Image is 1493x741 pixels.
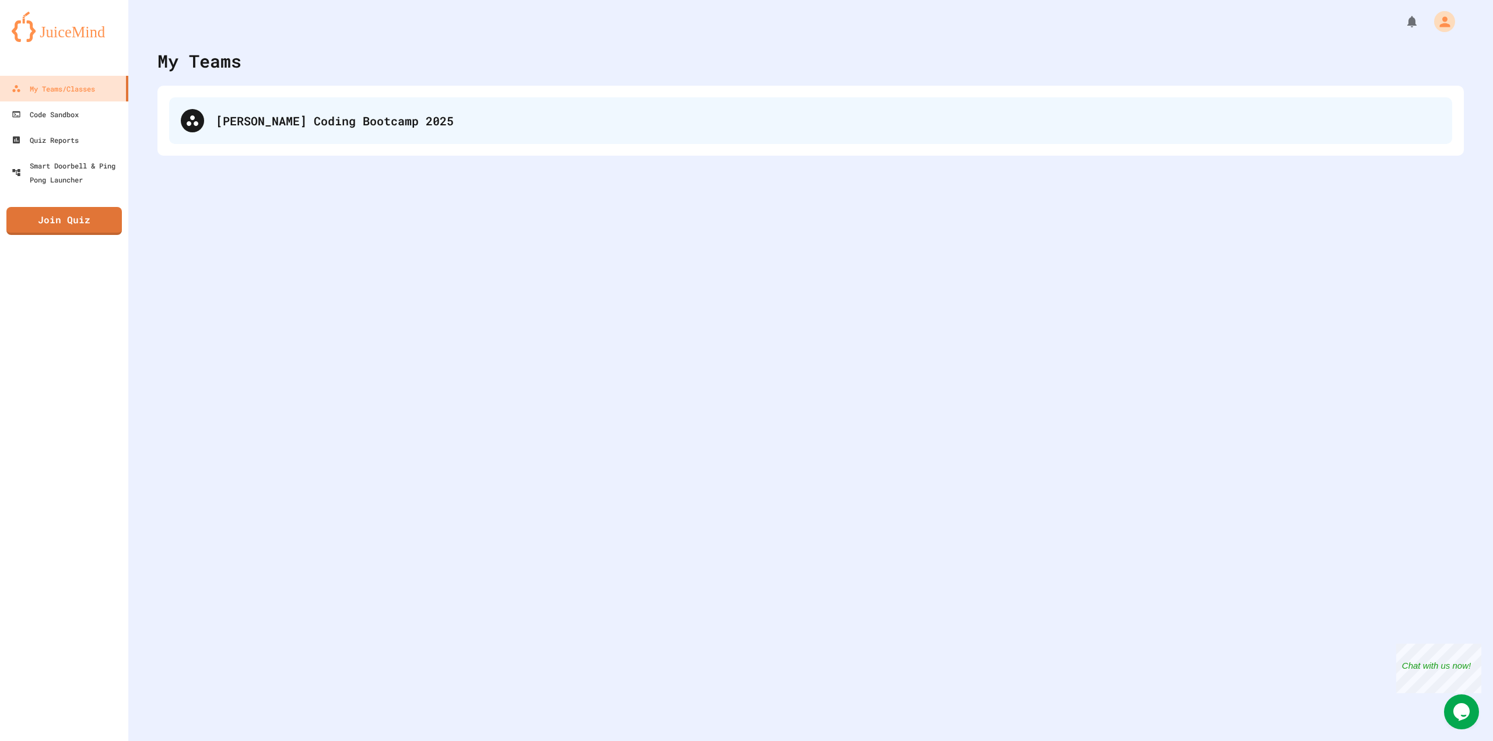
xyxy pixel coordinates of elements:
iframe: chat widget [1444,694,1481,729]
div: [PERSON_NAME] Coding Bootcamp 2025 [216,112,1441,129]
a: Join Quiz [6,207,122,235]
div: [PERSON_NAME] Coding Bootcamp 2025 [169,97,1452,144]
div: My Notifications [1383,12,1422,31]
div: My Teams [157,48,241,74]
img: logo-orange.svg [12,12,117,42]
div: Quiz Reports [12,133,79,147]
iframe: chat widget [1396,644,1481,693]
div: My Account [1422,8,1458,35]
div: Code Sandbox [12,107,79,121]
div: Smart Doorbell & Ping Pong Launcher [12,159,124,187]
div: My Teams/Classes [12,82,95,96]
